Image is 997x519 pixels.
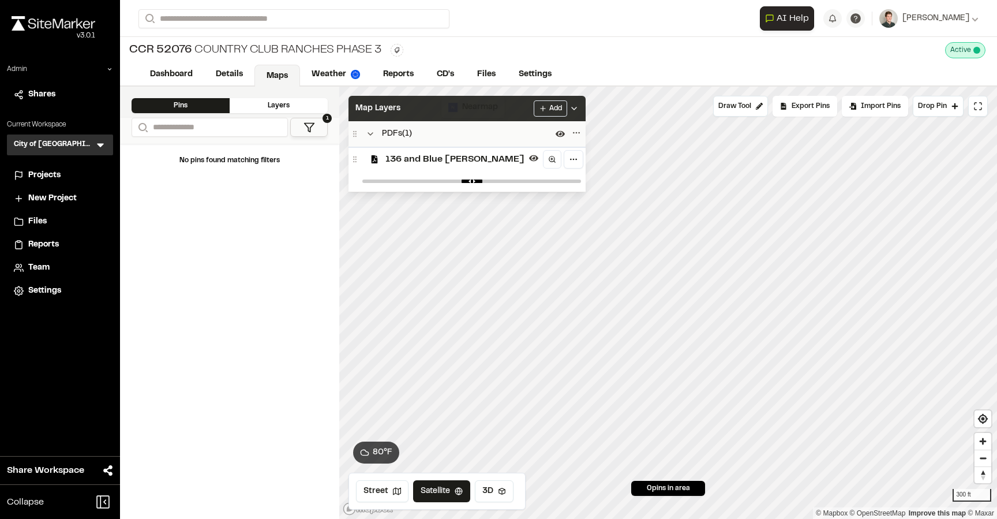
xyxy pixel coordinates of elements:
[356,480,408,502] button: Street
[945,42,985,58] div: This project is active and counting against your active project count.
[909,509,966,517] a: Map feedback
[355,102,400,115] span: Map Layers
[14,215,106,228] a: Files
[230,98,328,113] div: Layers
[413,480,470,502] button: Satellite
[14,88,106,101] a: Shares
[12,31,95,41] div: Oh geez...please don't...
[353,442,399,464] button: 80°F
[879,9,979,28] button: [PERSON_NAME]
[391,44,403,57] button: Edit Tags
[382,128,412,140] span: PDFs ( 1 )
[373,446,392,459] span: 80 ° F
[323,114,332,123] span: 1
[372,64,425,85] a: Reports
[913,96,964,117] button: Drop Pin
[28,238,59,251] span: Reports
[132,98,230,113] div: Pins
[339,87,997,519] canvas: Map
[14,139,95,151] h3: City of [GEOGRAPHIC_DATA]
[792,101,830,111] span: Export Pins
[861,101,901,111] span: Import Pins
[534,100,567,117] button: Add
[12,16,95,31] img: rebrand.png
[28,215,47,228] span: Files
[968,509,994,517] a: Maxar
[343,502,393,516] a: Mapbox logo
[713,96,768,117] button: Draw Tool
[816,509,848,517] a: Mapbox
[7,464,84,477] span: Share Workspace
[974,467,991,483] span: Reset bearing to north
[7,120,113,130] p: Current Workspace
[385,152,524,166] span: 136 and Blue [PERSON_NAME]
[351,70,360,79] img: precipai.png
[902,12,969,25] span: [PERSON_NAME]
[974,433,991,450] button: Zoom in
[950,45,971,55] span: Active
[973,47,980,54] span: This project is active and counting against your active project count.
[28,169,61,182] span: Projects
[549,103,562,114] span: Add
[974,450,991,466] button: Zoom out
[7,64,27,74] p: Admin
[879,9,898,28] img: User
[974,466,991,483] button: Reset bearing to north
[647,483,690,494] span: 0 pins in area
[466,64,507,85] a: Files
[777,12,809,25] span: AI Help
[850,509,906,517] a: OpenStreetMap
[14,169,106,182] a: Projects
[129,42,381,59] div: Country Club Ranches Phase 3
[204,64,254,85] a: Details
[254,65,300,87] a: Maps
[14,192,106,205] a: New Project
[543,150,561,169] a: Zoom to layer
[918,101,947,111] span: Drop Pin
[28,192,77,205] span: New Project
[974,410,991,427] button: Find my location
[28,88,55,101] span: Shares
[7,495,44,509] span: Collapse
[718,101,751,111] span: Draw Tool
[300,64,372,85] a: Weather
[527,151,541,165] button: Hide layer
[760,6,819,31] div: Open AI Assistant
[290,118,328,137] button: 1
[425,64,466,85] a: CD's
[138,64,204,85] a: Dashboard
[14,262,106,274] a: Team
[129,42,192,59] span: CCR 52076
[132,118,152,137] button: Search
[773,96,837,117] div: No pins available to export
[179,158,280,163] span: No pins found matching filters
[28,285,61,297] span: Settings
[507,64,563,85] a: Settings
[953,489,992,502] div: 300 ft
[138,9,159,28] button: Search
[974,450,991,466] span: Zoom out
[14,285,106,297] a: Settings
[842,96,908,117] div: Import Pins into your project
[475,480,514,502] button: 3D
[14,238,106,251] a: Reports
[760,6,814,31] button: Open AI Assistant
[28,262,50,274] span: Team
